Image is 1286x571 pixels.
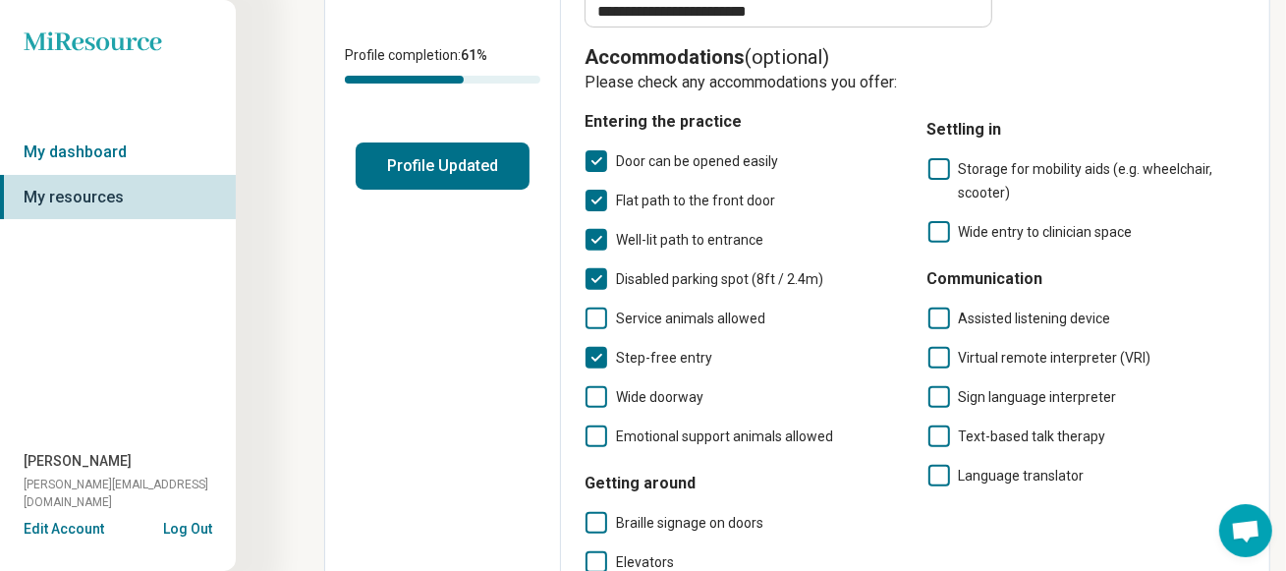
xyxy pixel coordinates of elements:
span: Sign language interpreter [959,389,1117,405]
span: Door can be opened easily [616,153,778,169]
span: Flat path to the front door [616,193,775,208]
span: Virtual remote interpreter (VRI) [959,350,1151,366]
h4: Settling in [927,118,1247,142]
span: Accommodations [585,45,745,69]
h4: Getting around [585,472,904,495]
span: Well-lit path to entrance [616,232,763,248]
div: Profile completion: [325,33,560,95]
span: Emotional support animals allowed [616,428,833,444]
h4: Communication [927,267,1247,291]
span: Step-free entry [616,350,712,366]
span: [PERSON_NAME] [24,451,132,472]
div: Open chat [1219,504,1272,557]
h4: Entering the practice [585,110,904,134]
p: Please check any accommodations you offer: [585,71,1246,94]
span: Braille signage on doors [616,515,763,531]
div: Profile completion [345,76,540,84]
span: [PERSON_NAME][EMAIL_ADDRESS][DOMAIN_NAME] [24,476,236,511]
button: Edit Account [24,519,104,540]
span: 61 % [461,47,487,63]
span: Storage for mobility aids (e.g. wheelchair, scooter) [959,161,1213,200]
button: Log Out [163,519,212,535]
span: Disabled parking spot (8ft / 2.4m) [616,271,823,287]
span: Text-based talk therapy [959,428,1106,444]
span: Wide entry to clinician space [959,224,1133,240]
span: Elevators [616,554,674,570]
span: Assisted listening device [959,311,1111,326]
span: Service animals allowed [616,311,765,326]
span: Wide doorway [616,389,703,405]
button: Profile Updated [356,143,530,190]
p: (optional) [585,43,1246,71]
span: Language translator [959,468,1085,484]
